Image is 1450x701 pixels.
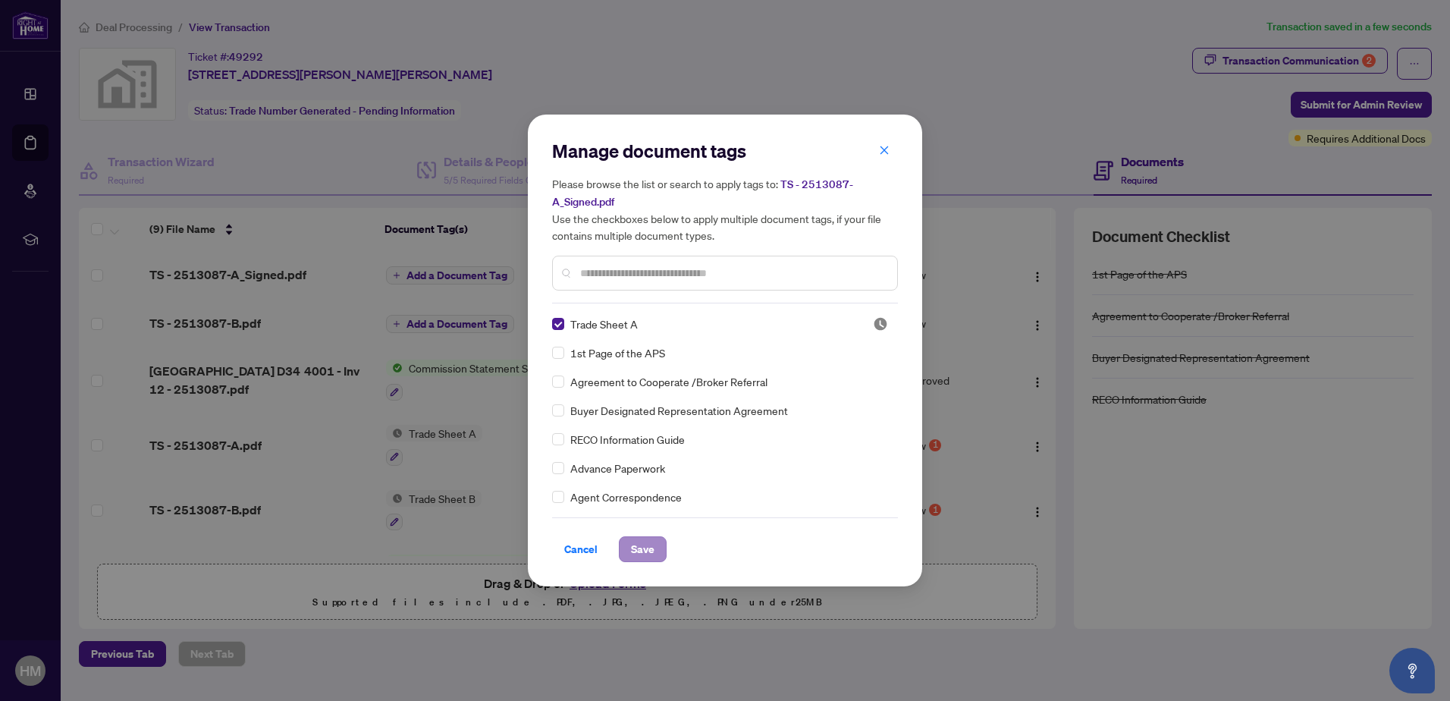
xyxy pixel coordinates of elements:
span: Advance Paperwork [570,460,665,476]
h5: Please browse the list or search to apply tags to: Use the checkboxes below to apply multiple doc... [552,175,898,244]
button: Save [619,536,667,562]
button: Cancel [552,536,610,562]
span: RECO Information Guide [570,431,685,448]
h2: Manage document tags [552,139,898,163]
span: 1st Page of the APS [570,344,665,361]
span: Save [631,537,654,561]
span: Trade Sheet A [570,316,638,332]
span: Agent Correspondence [570,489,682,505]
span: Agreement to Cooperate /Broker Referral [570,373,767,390]
span: Pending Review [873,316,888,332]
span: Buyer Designated Representation Agreement [570,402,788,419]
img: status [873,316,888,332]
span: close [879,145,890,156]
span: Cancel [564,537,598,561]
button: Open asap [1389,648,1435,693]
